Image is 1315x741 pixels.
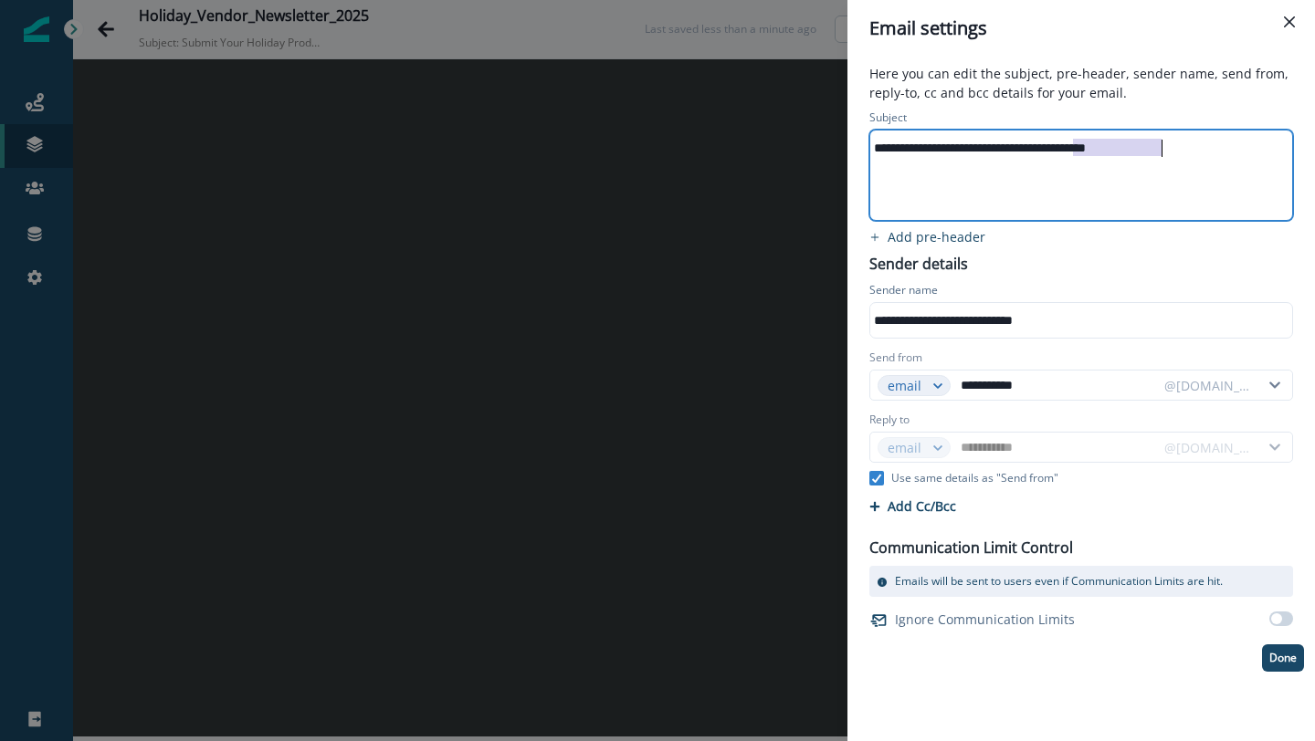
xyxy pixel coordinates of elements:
p: Communication Limit Control [869,537,1073,558]
button: Add Cc/Bcc [869,497,956,515]
p: Ignore Communication Limits [895,610,1075,629]
div: Email settings [869,15,1293,42]
p: Emails will be sent to users even if Communication Limits are hit. [895,573,1223,590]
p: Sender details [858,249,979,275]
button: Close [1275,7,1304,37]
p: Sender name [869,282,938,302]
div: @[DOMAIN_NAME] [1164,376,1252,395]
p: Subject [869,110,907,130]
label: Reply to [869,412,910,428]
p: Here you can edit the subject, pre-header, sender name, send from, reply-to, cc and bcc details f... [858,64,1304,106]
p: Use same details as "Send from" [891,470,1058,486]
p: Done [1269,652,1297,664]
div: email [888,376,924,395]
button: Done [1262,644,1304,672]
p: Add pre-header [888,228,985,245]
button: add preheader [858,228,996,245]
label: Send from [869,350,922,366]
